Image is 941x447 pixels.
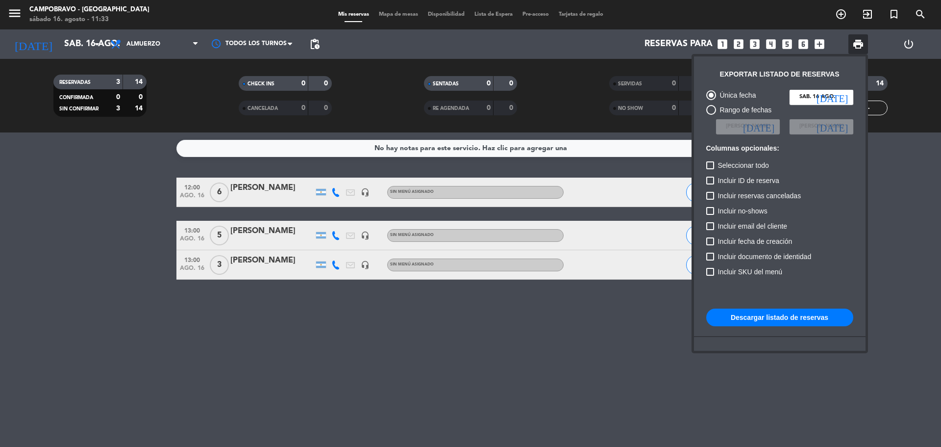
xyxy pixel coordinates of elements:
[718,159,769,171] span: Seleccionar todo
[720,69,840,80] div: Exportar listado de reservas
[718,236,792,247] span: Incluir fecha de creación
[716,105,772,116] div: Rango de fechas
[726,122,770,131] span: [PERSON_NAME]
[706,144,853,153] h6: Columnas opcionales:
[718,175,779,186] span: Incluir ID de reserva
[852,38,864,50] span: print
[799,122,843,131] span: [PERSON_NAME]
[718,266,783,278] span: Incluir SKU del menú
[817,122,848,131] i: [DATE]
[743,122,774,131] i: [DATE]
[718,190,801,202] span: Incluir reservas canceladas
[716,90,756,101] div: Única fecha
[706,309,853,326] button: Descargar listado de reservas
[817,92,848,102] i: [DATE]
[309,38,321,50] span: pending_actions
[718,205,768,217] span: Incluir no-shows
[718,220,788,232] span: Incluir email del cliente
[718,251,812,263] span: Incluir documento de identidad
